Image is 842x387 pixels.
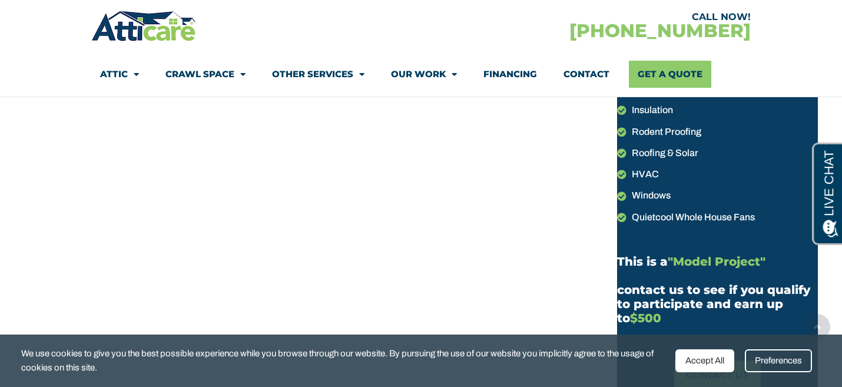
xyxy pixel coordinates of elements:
textarea: Type your response and press Return or Send [14,278,187,306]
span: $500 [630,311,661,325]
a: Our Work [391,61,457,88]
button: Switch to Text [87,111,151,129]
a: Privacy Policy [105,94,142,101]
a: Windows [617,188,817,203]
a: Contact [563,61,609,88]
a: Crawl Space [165,61,246,88]
div: Accept All [675,349,734,372]
div: CALL NOW! [421,12,751,22]
span: Roofing & Solar [629,145,698,161]
a: Attic [100,61,139,88]
div: Action Menu [198,55,208,65]
span: Windows [629,188,671,203]
span: "Model Project" [668,254,765,269]
h1: Atticare [47,54,177,65]
div: Powered by Blazeo [168,302,231,309]
a: Rodent Proofing [617,124,817,140]
h4: This is a contact us to see if you qualify to participate and earn up to [617,254,811,325]
div: Preferences [745,349,812,372]
img: Send [208,282,220,294]
span: Select Emoticon [193,285,202,294]
nav: Menu [100,61,742,88]
span: Insulation [629,102,673,118]
a: Get A Quote [629,61,711,88]
a: Quietcool Whole House Fans [617,210,817,225]
span: Rodent Proofing [629,124,701,140]
span: We use cookies to give you the best possible experience while you browse through our website. By ... [21,346,667,375]
span: Opens a chat window [29,9,95,24]
span: Quietcool Whole House Fans [629,210,755,225]
img: Live Agent [15,52,39,77]
a: Financing [483,61,537,88]
a: Insulation [617,102,817,118]
span: HVAC [629,167,659,182]
div: This transcript will be recorded by Atticare and its affiliates. By using this chat, you agree to... [11,81,227,107]
p: Chatting with [PERSON_NAME] [47,67,177,75]
span: [DATE] [105,134,133,143]
a: Other Services [272,61,364,88]
div: Type your response and press Return or Send [7,272,231,312]
span: Close Chat [217,54,224,64]
a: Terms of Use [61,94,95,101]
a: Roofing & Solar [617,145,817,161]
div: Move [47,54,177,75]
img: Close Chat [217,55,224,62]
